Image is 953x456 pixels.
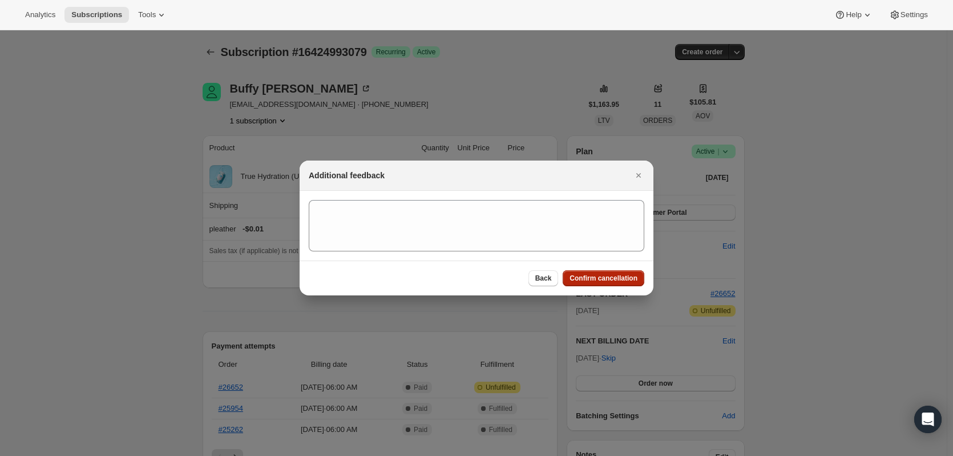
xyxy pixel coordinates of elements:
[570,274,637,283] span: Confirm cancellation
[914,406,942,433] div: Open Intercom Messenger
[138,10,156,19] span: Tools
[900,10,928,19] span: Settings
[71,10,122,19] span: Subscriptions
[64,7,129,23] button: Subscriptions
[827,7,879,23] button: Help
[631,167,647,183] button: Close
[25,10,55,19] span: Analytics
[528,270,559,286] button: Back
[18,7,62,23] button: Analytics
[535,274,552,283] span: Back
[846,10,861,19] span: Help
[131,7,174,23] button: Tools
[563,270,644,286] button: Confirm cancellation
[882,7,935,23] button: Settings
[309,170,385,181] h2: Additional feedback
